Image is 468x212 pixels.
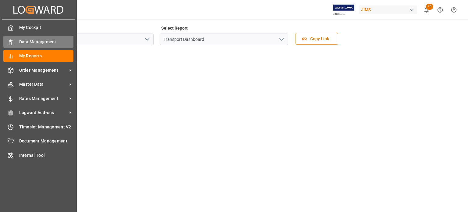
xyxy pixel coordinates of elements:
a: Document Management [3,135,73,147]
img: Exertis%20JAM%20-%20Email%20Logo.jpg_1722504956.jpg [333,5,354,15]
span: Logward Add-ons [19,110,67,116]
span: Order Management [19,67,67,74]
a: My Cockpit [3,22,73,34]
button: show 20 new notifications [420,3,433,17]
a: Timeslot Management V2 [3,121,73,133]
span: Document Management [19,138,74,144]
a: Data Management [3,36,73,48]
button: Copy Link [296,33,338,45]
span: Timeslot Management V2 [19,124,74,130]
input: Type to search/select [160,34,288,45]
span: Master Data [19,81,67,88]
span: My Reports [19,53,74,59]
span: Internal Tool [19,152,74,159]
a: Internal Tool [3,149,73,161]
span: Rates Management [19,95,67,102]
button: open menu [142,35,151,44]
button: JIMS [359,4,420,16]
span: Copy Link [307,36,332,42]
label: Select Report [160,24,189,32]
input: Type to search/select [26,34,154,45]
button: Help Center [433,3,447,17]
button: open menu [277,35,286,44]
span: 20 [426,4,433,10]
span: Data Management [19,39,74,45]
span: My Cockpit [19,24,74,31]
a: My Reports [3,50,73,62]
div: JIMS [359,5,417,14]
